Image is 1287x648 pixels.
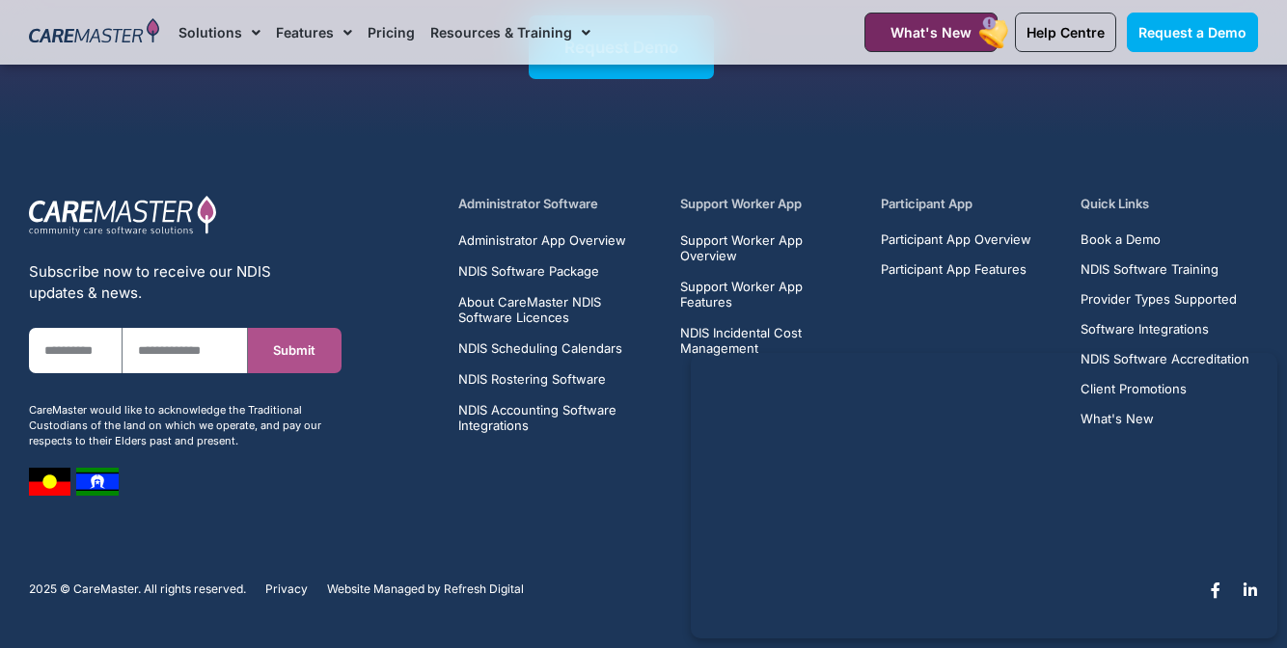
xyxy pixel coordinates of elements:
[890,24,972,40] span: What's New
[273,343,315,358] span: Submit
[1127,13,1258,52] a: Request a Demo
[444,582,524,596] a: Refresh Digital
[29,402,342,448] div: CareMaster would like to acknowledge the Traditional Custodians of the land on which we operate, ...
[29,195,217,237] img: CareMaster Logo Part
[1027,24,1105,40] span: Help Centre
[881,195,1058,213] h5: Participant App
[327,582,441,596] span: Website Managed by
[265,582,308,596] a: Privacy
[458,371,606,387] span: NDIS Rostering Software
[1081,352,1249,366] a: NDIS Software Accreditation
[1081,232,1249,247] a: Book a Demo
[458,232,626,248] span: Administrator App Overview
[29,261,342,304] div: Subscribe now to receive our NDIS updates & news.
[1138,24,1246,40] span: Request a Demo
[680,279,858,310] a: Support Worker App Features
[458,294,658,325] a: About CareMaster NDIS Software Licences
[1081,322,1209,337] span: Software Integrations
[1081,232,1161,247] span: Book a Demo
[680,232,858,263] a: Support Worker App Overview
[1081,292,1237,307] span: Provider Types Supported
[680,325,858,356] a: NDIS Incidental Cost Management
[1081,262,1249,277] a: NDIS Software Training
[864,13,998,52] a: What's New
[458,263,658,279] a: NDIS Software Package
[248,328,342,373] button: Submit
[1081,195,1258,213] h5: Quick Links
[29,18,159,47] img: CareMaster Logo
[458,402,658,433] a: NDIS Accounting Software Integrations
[458,340,658,356] a: NDIS Scheduling Calendars
[1081,262,1219,277] span: NDIS Software Training
[76,468,119,496] img: image 8
[29,582,246,596] p: 2025 © CareMaster. All rights reserved.
[881,232,1031,247] a: Participant App Overview
[458,371,658,387] a: NDIS Rostering Software
[1081,292,1249,307] a: Provider Types Supported
[881,262,1027,277] span: Participant App Features
[1081,322,1249,337] a: Software Integrations
[1015,13,1116,52] a: Help Centre
[458,232,658,248] a: Administrator App Overview
[29,468,70,496] img: image 7
[458,340,622,356] span: NDIS Scheduling Calendars
[691,353,1277,638] iframe: Popup CTA
[458,263,599,279] span: NDIS Software Package
[881,262,1031,277] a: Participant App Features
[680,195,858,213] h5: Support Worker App
[458,195,658,213] h5: Administrator Software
